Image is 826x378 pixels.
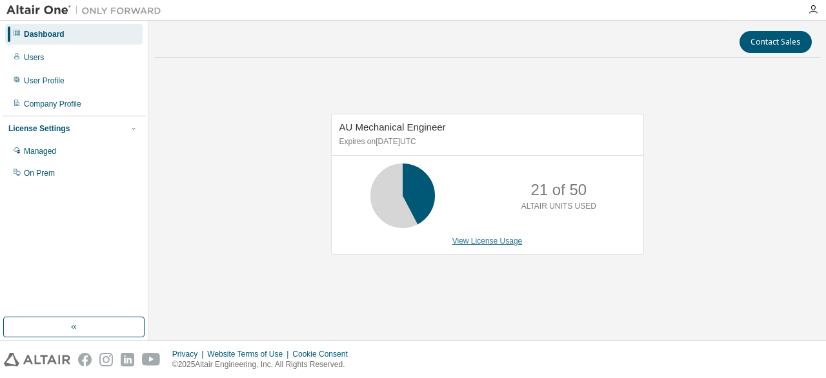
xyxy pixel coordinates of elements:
span: AU Mechanical Engineer [339,121,446,132]
img: instagram.svg [99,353,113,366]
p: Expires on [DATE] UTC [339,136,632,147]
img: Altair One [6,4,168,17]
div: Privacy [172,349,207,359]
div: Managed [24,146,56,156]
button: Contact Sales [740,31,812,53]
div: User Profile [24,76,65,86]
div: On Prem [24,168,55,178]
div: Dashboard [24,29,65,39]
img: facebook.svg [78,353,92,366]
a: View License Usage [452,236,523,246]
p: 21 of 50 [530,179,587,201]
p: ALTAIR UNITS USED [521,201,596,212]
p: © 2025 Altair Engineering, Inc. All Rights Reserved. [172,359,356,370]
div: Users [24,52,44,63]
div: Cookie Consent [292,349,355,359]
img: altair_logo.svg [4,353,70,366]
img: linkedin.svg [121,353,134,366]
div: Company Profile [24,99,81,109]
img: youtube.svg [142,353,161,366]
div: Website Terms of Use [207,349,292,359]
div: License Settings [8,123,70,134]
